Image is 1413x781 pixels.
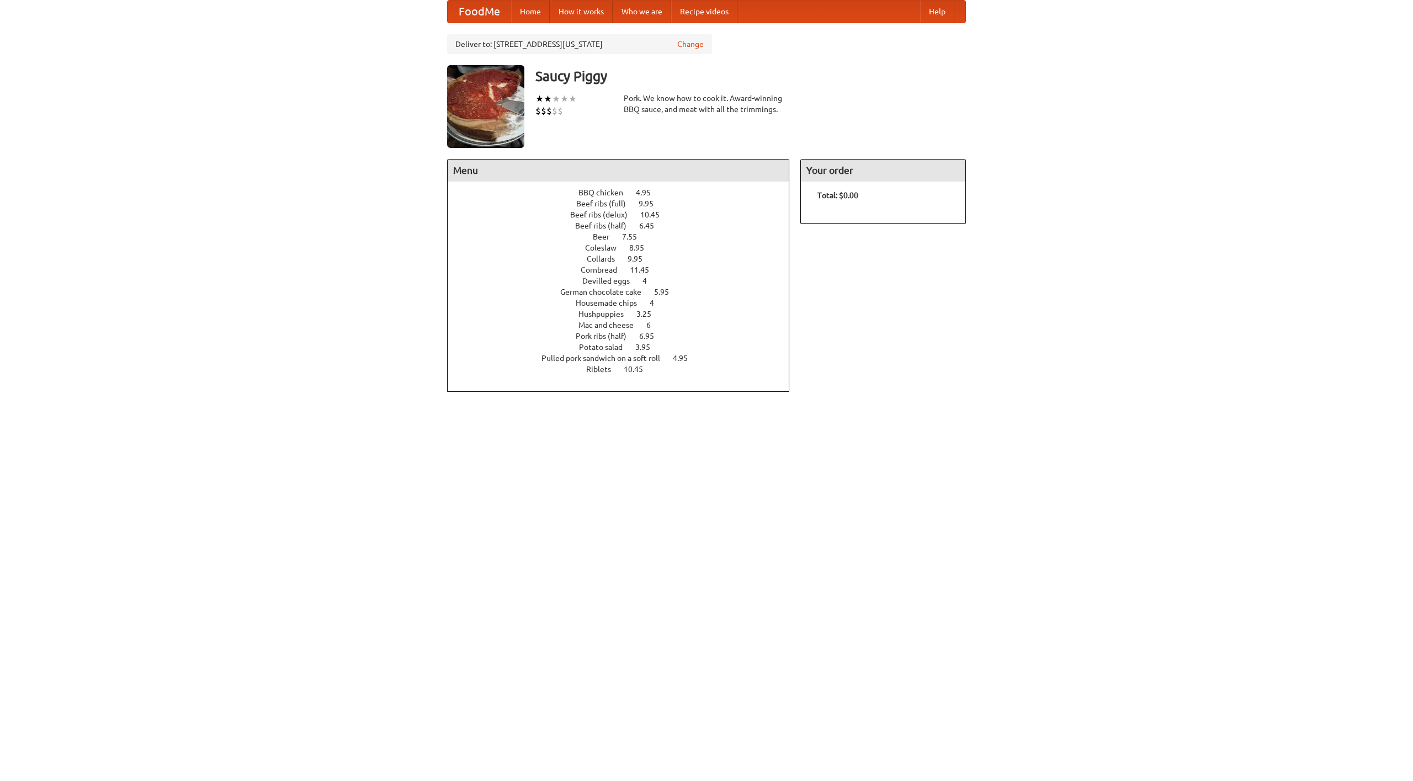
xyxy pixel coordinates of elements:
a: Collards 9.95 [587,254,663,263]
a: Cornbread 11.45 [581,265,670,274]
a: Beef ribs (delux) 10.45 [570,210,680,219]
a: FoodMe [448,1,511,23]
a: Coleslaw 8.95 [585,243,665,252]
span: 5.95 [654,288,680,296]
span: Riblets [586,365,622,374]
span: 3.25 [636,310,662,318]
span: 4.95 [636,188,662,197]
span: Beer [593,232,620,241]
li: ★ [535,93,544,105]
li: ★ [544,93,552,105]
span: Collards [587,254,626,263]
a: BBQ chicken 4.95 [578,188,671,197]
a: Beer 7.55 [593,232,657,241]
li: ★ [560,93,569,105]
span: Potato salad [579,343,634,352]
li: $ [546,105,552,117]
span: BBQ chicken [578,188,634,197]
span: Mac and cheese [578,321,645,330]
a: How it works [550,1,613,23]
span: Beef ribs (half) [575,221,638,230]
li: $ [552,105,557,117]
a: Help [920,1,954,23]
a: Home [511,1,550,23]
span: Housemade chips [576,299,648,307]
h4: Menu [448,160,789,182]
a: Potato salad 3.95 [579,343,671,352]
a: Housemade chips 4 [576,299,674,307]
img: angular.jpg [447,65,524,148]
a: Riblets 10.45 [586,365,663,374]
a: Change [677,39,704,50]
b: Total: $0.00 [817,191,858,200]
span: 6.45 [639,221,665,230]
a: Beef ribs (full) 9.95 [576,199,674,208]
span: German chocolate cake [560,288,652,296]
span: 10.45 [624,365,654,374]
span: 11.45 [630,265,660,274]
a: Mac and cheese 6 [578,321,671,330]
li: $ [535,105,541,117]
span: Devilled eggs [582,277,641,285]
a: German chocolate cake 5.95 [560,288,689,296]
h4: Your order [801,160,965,182]
span: 3.95 [635,343,661,352]
a: Devilled eggs 4 [582,277,667,285]
span: 10.45 [640,210,671,219]
a: Pulled pork sandwich on a soft roll 4.95 [541,354,708,363]
span: 9.95 [628,254,654,263]
li: ★ [569,93,577,105]
span: 4 [650,299,665,307]
span: Beef ribs (full) [576,199,637,208]
span: Pork ribs (half) [576,332,638,341]
span: Hushpuppies [578,310,635,318]
li: $ [557,105,563,117]
span: Cornbread [581,265,628,274]
span: 6 [646,321,662,330]
h3: Saucy Piggy [535,65,966,87]
a: Recipe videos [671,1,737,23]
span: Coleslaw [585,243,628,252]
span: 4.95 [673,354,699,363]
span: Beef ribs (delux) [570,210,639,219]
span: 6.95 [639,332,665,341]
a: Pork ribs (half) 6.95 [576,332,674,341]
a: Who we are [613,1,671,23]
span: 8.95 [629,243,655,252]
span: Pulled pork sandwich on a soft roll [541,354,671,363]
span: 9.95 [639,199,665,208]
a: Beef ribs (half) 6.45 [575,221,674,230]
li: $ [541,105,546,117]
span: 7.55 [622,232,648,241]
div: Deliver to: [STREET_ADDRESS][US_STATE] [447,34,712,54]
div: Pork. We know how to cook it. Award-winning BBQ sauce, and meat with all the trimmings. [624,93,789,115]
a: Hushpuppies 3.25 [578,310,672,318]
span: 4 [642,277,658,285]
li: ★ [552,93,560,105]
